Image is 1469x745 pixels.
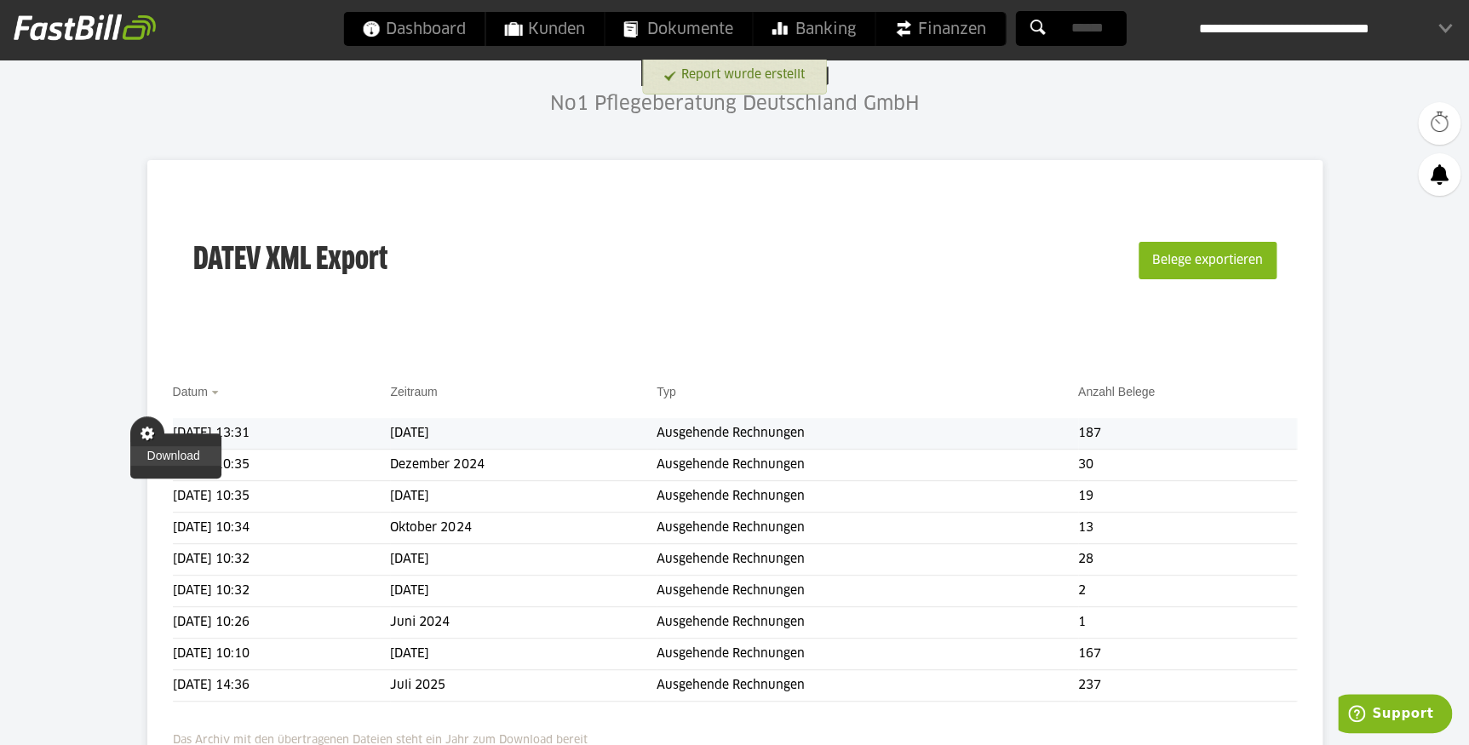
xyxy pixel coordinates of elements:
td: Ausgehende Rechnungen [657,670,1078,702]
td: 237 [1078,670,1297,702]
td: Juni 2024 [390,607,657,639]
td: 187 [1078,418,1297,450]
a: Download [130,446,221,466]
td: Oktober 2024 [390,513,657,544]
img: sort_desc.gif [211,391,222,394]
span: Finanzen [894,12,986,46]
td: [DATE] [390,418,657,450]
a: Kunden [485,12,604,46]
td: [DATE] [390,576,657,607]
td: 13 [1078,513,1297,544]
td: [DATE] [390,481,657,513]
a: Typ [657,385,676,398]
a: Anzahl Belege [1078,385,1155,398]
span: Dokumente [623,12,733,46]
a: Dashboard [343,12,485,46]
h3: DATEV XML Export [193,206,387,315]
td: [DATE] 10:26 [173,607,391,639]
h1: Reporting [170,43,1299,88]
td: 19 [1078,481,1297,513]
a: Datum [173,385,208,398]
td: [DATE] [390,544,657,576]
td: [DATE] 10:32 [173,576,391,607]
a: Report wurde erstellt [664,60,805,91]
td: Ausgehende Rechnungen [657,450,1078,481]
td: Juli 2025 [390,670,657,702]
td: Ausgehende Rechnungen [657,639,1078,670]
a: Finanzen [875,12,1005,46]
td: [DATE] 14:36 [173,670,391,702]
td: Ausgehende Rechnungen [657,481,1078,513]
td: [DATE] 10:34 [173,513,391,544]
span: Banking [772,12,856,46]
td: [DATE] 13:31 [173,418,391,450]
td: Ausgehende Rechnungen [657,418,1078,450]
a: Banking [753,12,875,46]
a: Dokumente [605,12,752,46]
td: [DATE] [390,639,657,670]
td: 30 [1078,450,1297,481]
td: 1 [1078,607,1297,639]
td: Ausgehende Rechnungen [657,576,1078,607]
td: [DATE] 10:35 [173,450,391,481]
img: fastbill_logo_white.png [14,14,156,41]
td: [DATE] 10:35 [173,481,391,513]
td: Ausgehende Rechnungen [657,513,1078,544]
td: Dezember 2024 [390,450,657,481]
a: Zeitraum [390,385,437,398]
span: Kunden [504,12,585,46]
td: [DATE] 10:10 [173,639,391,670]
td: 28 [1078,544,1297,576]
td: [DATE] 10:32 [173,544,391,576]
td: Ausgehende Rechnungen [657,607,1078,639]
button: Belege exportieren [1139,242,1277,279]
iframe: Öffnet ein Widget, in dem Sie weitere Informationen finden [1338,694,1452,736]
td: 167 [1078,639,1297,670]
td: Ausgehende Rechnungen [657,544,1078,576]
td: 2 [1078,576,1297,607]
span: Dashboard [362,12,466,46]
